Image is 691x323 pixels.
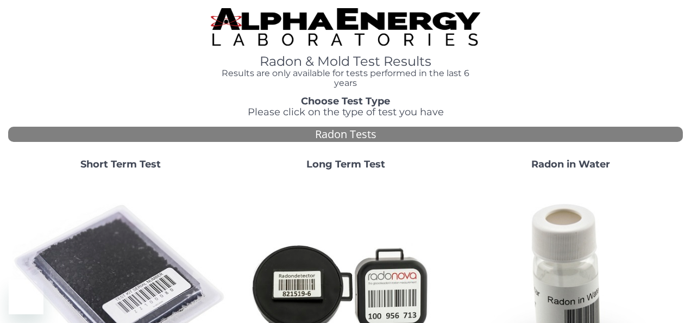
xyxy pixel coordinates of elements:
[80,158,161,170] strong: Short Term Test
[531,158,610,170] strong: Radon in Water
[248,106,444,118] span: Please click on the type of test you have
[8,127,683,142] div: Radon Tests
[211,54,481,69] h1: Radon & Mold Test Results
[211,8,481,46] img: TightCrop.jpg
[9,279,43,314] iframe: Button to launch messaging window
[301,95,390,107] strong: Choose Test Type
[211,69,481,88] h4: Results are only available for tests performed in the last 6 years
[306,158,385,170] strong: Long Term Test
